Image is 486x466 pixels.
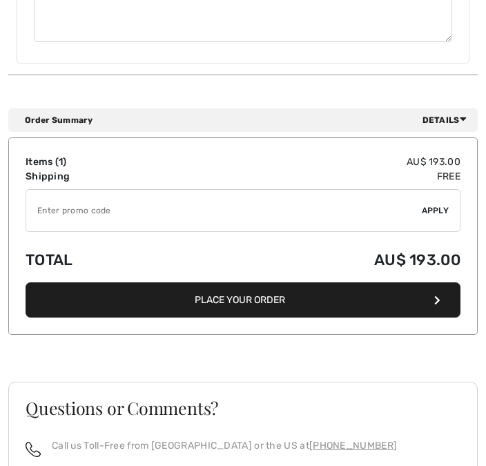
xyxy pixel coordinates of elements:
a: [PHONE_NUMBER] [309,440,397,452]
input: Promo code [26,190,422,231]
span: 1 [59,156,63,168]
span: Apply [422,204,449,217]
td: Free [179,169,460,184]
td: AU$ 193.00 [179,237,460,282]
p: Call us Toll-Free from [GEOGRAPHIC_DATA] or the US at [52,438,397,453]
td: Items ( ) [26,155,179,169]
button: Place Your Order [26,282,460,318]
td: Shipping [26,169,179,184]
div: Order Summary [25,114,472,126]
h3: Questions or Comments? [26,399,460,416]
td: AU$ 193.00 [179,155,460,169]
span: Details [422,114,472,126]
td: Total [26,237,179,282]
img: call [26,442,41,457]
